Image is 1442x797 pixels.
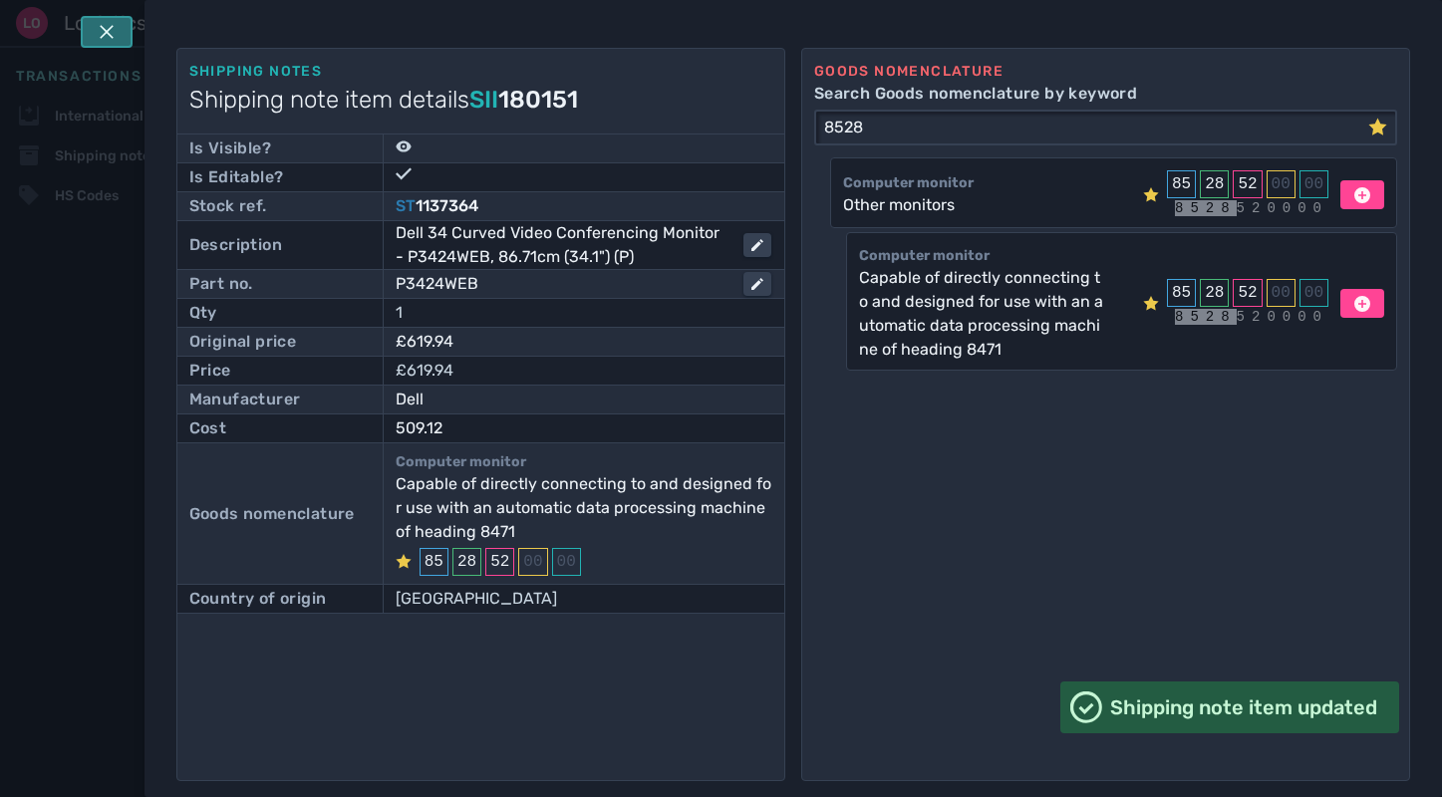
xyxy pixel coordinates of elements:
div: Dell [396,388,743,411]
div: 00 [518,548,547,576]
div: 00 [1267,279,1296,307]
div: 509.12 [396,416,743,440]
div: Qty [189,301,217,325]
mark: 8528 [1175,309,1237,325]
span: Shipping note item updated [1110,692,1377,722]
div: 85 [420,548,448,576]
div: 28 [452,548,481,576]
span: ST [396,196,416,215]
div: 00 [552,548,581,576]
label: Search Goods nomenclature by keyword [814,82,1397,106]
div: Price [189,359,231,383]
h1: Shipping note item details [189,82,772,118]
div: 28 [1200,170,1229,198]
div: £619.94 [396,359,771,383]
p: Computer monitor [396,451,771,472]
div: 52 [485,548,514,576]
span: SII [469,86,498,114]
div: Goods nomenclature [814,61,1397,82]
span: 180151 [498,86,578,114]
div: 85 [1167,170,1196,198]
div: Is Editable? [189,165,284,189]
div: 52 [1233,279,1262,307]
input: Search Goods nomenclature by keyword [816,112,1368,143]
div: Stock ref. [189,194,267,218]
div: 520000 [1167,307,1332,328]
div: Computer monitor [843,172,979,193]
div: Other monitors [843,193,955,217]
div: Country of origin [189,587,327,611]
div: 520000 [1167,198,1332,219]
div: Computer monitor [859,245,1131,266]
div: Is Visible? [189,136,271,160]
div: 00 [1299,279,1328,307]
div: Dell 34 Curved Video Conferencing Monitor - P3424WEB, 86.71cm (34.1") (P) [396,221,727,269]
div: Original price [189,330,297,354]
div: 00 [1299,170,1328,198]
div: Cost [189,416,227,440]
div: 85 [1167,279,1196,307]
div: 28 [1200,279,1229,307]
div: £619.94 [396,330,743,354]
div: 00 [1267,170,1296,198]
div: Shipping notes [189,61,772,82]
span: 1137364 [416,196,478,215]
div: Manufacturer [189,388,301,411]
div: 1 [396,301,771,325]
div: Goods nomenclature [189,502,355,526]
div: [GEOGRAPHIC_DATA] [396,587,771,611]
div: Part no. [189,272,253,296]
div: Description [189,233,282,257]
div: 52 [1233,170,1262,198]
div: Capable of directly connecting to and designed for use with an automatic data processing machine ... [859,266,1107,362]
mark: 8528 [1175,200,1237,216]
div: P3424WEB [396,272,727,296]
button: Tap escape key to close [81,16,133,48]
div: Capable of directly connecting to and designed for use with an automatic data processing machine ... [396,472,771,544]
